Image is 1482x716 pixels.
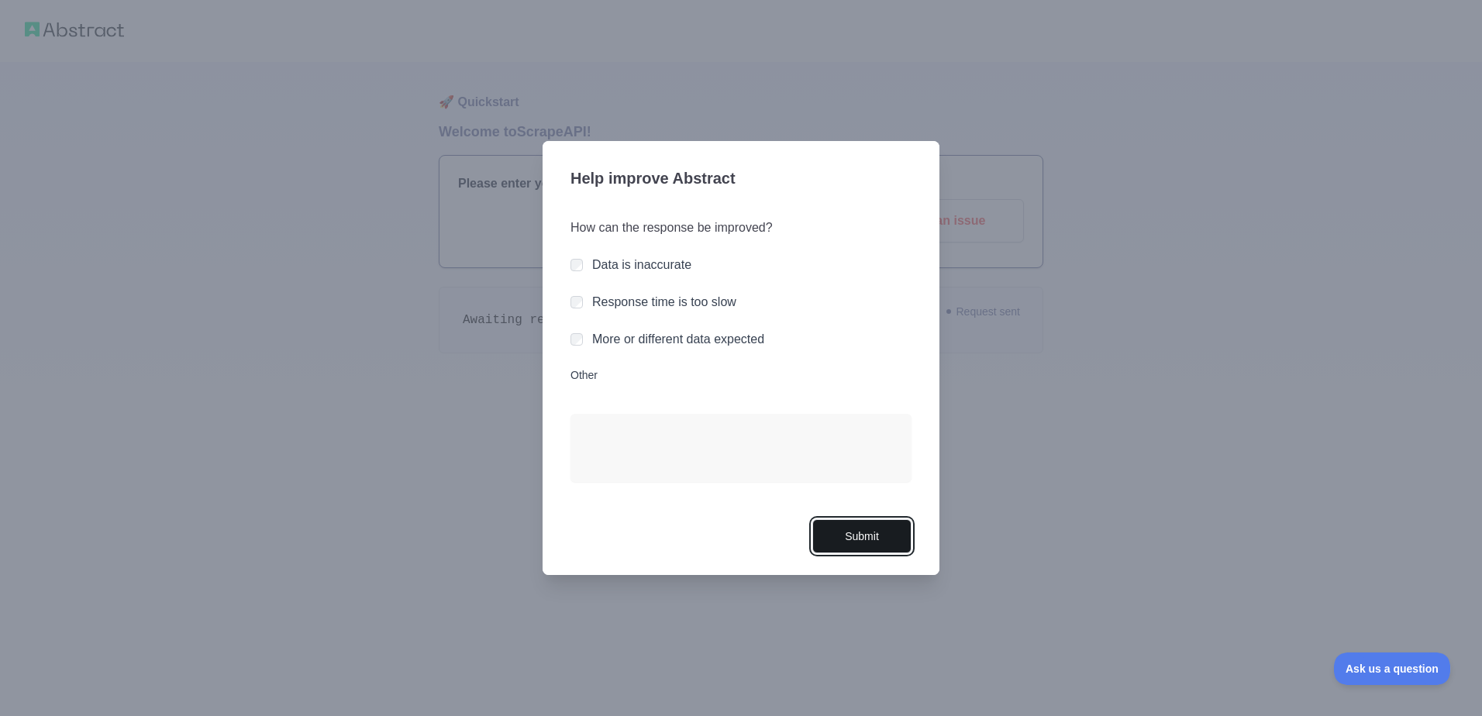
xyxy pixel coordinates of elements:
h3: Help improve Abstract [570,160,912,200]
iframe: Toggle Customer Support [1334,652,1451,685]
label: More or different data expected [592,332,764,346]
h3: How can the response be improved? [570,219,912,237]
label: Data is inaccurate [592,258,691,271]
button: Submit [812,519,912,554]
label: Other [570,367,912,383]
label: Response time is too slow [592,295,736,308]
